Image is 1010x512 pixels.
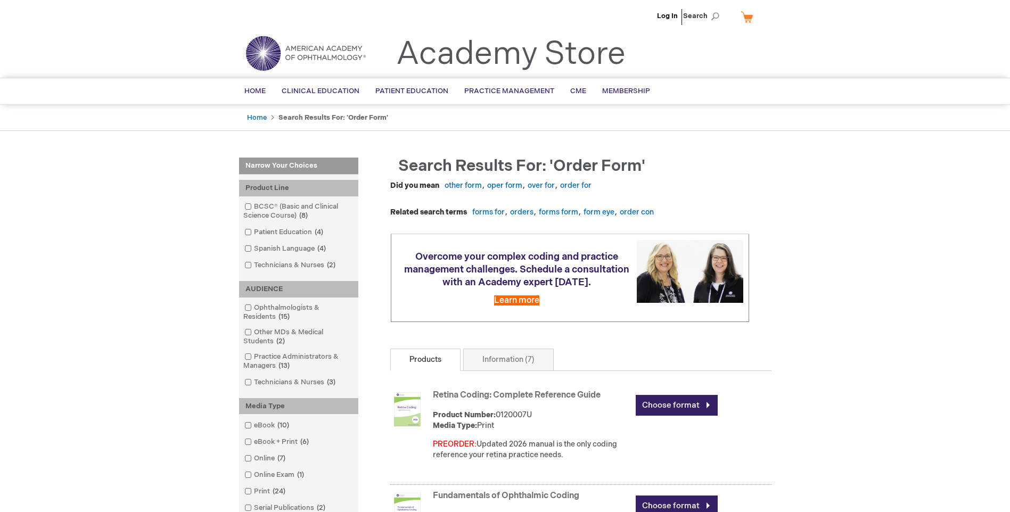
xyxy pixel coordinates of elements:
div: Media Type [239,398,358,415]
a: Home [247,113,267,122]
a: order con [620,208,654,217]
a: Other MDs & Medical Students2 [242,327,356,346]
a: Learn more [494,295,539,305]
span: Clinical Education [282,87,359,95]
a: orders [510,208,533,217]
a: other form [445,181,482,190]
a: Retina Coding: Complete Reference Guide [433,390,601,400]
a: Spanish Language4 [242,244,330,254]
span: 2 [274,337,288,345]
strong: Narrow Your Choices [239,158,358,175]
span: Search results for: 'order form' [398,156,645,176]
a: BCSC® (Basic and Clinical Science Course)8 [242,202,356,221]
dt: Did you mean [390,180,439,191]
img: Schedule a consultation with an Academy expert today [637,240,743,302]
a: Log In [657,12,678,20]
a: Patient Education4 [242,227,327,237]
a: forms form [539,208,578,217]
a: over for [528,181,555,190]
span: 2 [314,503,328,512]
span: 13 [276,361,292,370]
strong: Product Number: [433,410,496,419]
a: Technicians & Nurses2 [242,260,340,270]
span: 8 [297,211,310,220]
span: Home [244,87,266,95]
a: order for [560,181,592,190]
a: Ophthalmologists & Residents15 [242,303,356,322]
span: CME [570,87,586,95]
p: Updated 2026 manual is the only coding reference your retina practice needs. [433,439,630,460]
span: 1 [294,470,307,479]
span: 3 [324,378,338,386]
strong: Media Type: [433,421,477,430]
span: 4 [315,244,329,253]
a: forms for [472,208,505,217]
a: Technicians & Nurses3 [242,377,340,387]
span: 24 [270,487,288,496]
span: Practice Management [464,87,554,95]
dt: Related search terms [390,207,467,218]
a: eBook10 [242,420,293,431]
a: Online Exam1 [242,470,308,480]
img: Retina Coding: Complete Reference Guide [390,392,424,426]
a: Practice Administrators & Managers13 [242,352,356,371]
a: oper form [487,181,522,190]
a: Fundamentals of Ophthalmic Coding [433,491,579,501]
a: Print24 [242,486,290,497]
span: 6 [298,437,311,446]
span: 7 [275,454,288,463]
a: Online7 [242,453,290,464]
div: Product Line [239,180,358,196]
span: Membership [602,87,650,95]
span: 4 [312,228,326,236]
span: 15 [276,312,292,321]
a: Academy Store [396,35,626,73]
a: Information (7) [463,349,554,371]
font: PREORDER: [433,440,477,449]
strong: Search results for: 'order form' [278,113,388,122]
span: Overcome your complex coding and practice management challenges. Schedule a consultation with an ... [404,251,629,288]
div: 0120007U Print [433,410,630,431]
div: AUDIENCE [239,281,358,298]
a: Products [390,349,461,371]
span: Search [683,5,724,27]
a: eBook + Print6 [242,437,313,447]
span: Patient Education [375,87,448,95]
a: Choose format [636,395,718,416]
a: form eye [584,208,614,217]
span: 10 [275,421,292,430]
span: 2 [324,261,338,269]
